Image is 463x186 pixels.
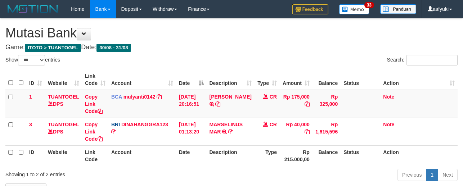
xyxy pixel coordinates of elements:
[29,122,32,127] span: 3
[313,90,341,118] td: Rp 325,000
[82,145,108,166] th: Link Code
[280,118,313,145] td: Rp 40,000
[341,69,380,90] th: Status
[406,55,458,65] input: Search:
[108,145,176,166] th: Account
[85,94,103,114] a: Copy Link Code
[383,94,394,100] a: Note
[45,145,82,166] th: Website
[25,44,81,52] span: ITOTO > TUANTOGEL
[387,55,458,65] label: Search:
[305,101,310,107] a: Copy Rp 175,000 to clipboard
[121,122,168,127] a: DINAHANGGRA123
[176,145,207,166] th: Date
[5,4,60,14] img: MOTION_logo.png
[48,94,79,100] a: TUANTOGEL
[111,122,120,127] span: BRI
[176,69,207,90] th: Date: activate to sort column descending
[26,145,45,166] th: ID
[380,4,416,14] img: panduan.png
[111,94,122,100] span: BCA
[313,145,341,166] th: Balance
[341,145,380,166] th: Status
[207,69,255,90] th: Description: activate to sort column ascending
[397,169,426,181] a: Previous
[207,145,255,166] th: Description
[313,118,341,145] td: Rp 1,615,596
[176,90,207,118] td: [DATE] 20:16:51
[292,4,328,14] img: Feedback.jpg
[228,129,233,135] a: Copy MARSELINUS MAR to clipboard
[339,4,369,14] img: Button%20Memo.svg
[438,169,458,181] a: Next
[313,69,341,90] th: Balance
[280,69,313,90] th: Amount: activate to sort column ascending
[5,44,458,51] h4: Game: Date:
[82,69,108,90] th: Link Code: activate to sort column ascending
[270,122,277,127] span: CR
[18,55,45,65] select: Showentries
[255,69,280,90] th: Type: activate to sort column ascending
[29,94,32,100] span: 1
[45,90,82,118] td: DPS
[26,69,45,90] th: ID: activate to sort column ascending
[176,118,207,145] td: [DATE] 01:13:20
[380,69,458,90] th: Action: activate to sort column ascending
[5,168,188,178] div: Showing 1 to 2 of 2 entries
[270,94,277,100] span: CR
[48,122,79,127] a: TUANTOGEL
[426,169,438,181] a: 1
[210,122,243,135] a: MARSELINUS MAR
[280,145,313,166] th: Rp 215.000,00
[45,118,82,145] td: DPS
[215,101,220,107] a: Copy JAJA JAHURI to clipboard
[380,145,458,166] th: Action
[157,94,162,100] a: Copy mulyanti0142 to clipboard
[255,145,280,166] th: Type
[123,94,156,100] a: mulyanti0142
[108,69,176,90] th: Account: activate to sort column ascending
[5,26,458,40] h1: Mutasi Bank
[5,55,60,65] label: Show entries
[305,129,310,135] a: Copy Rp 40,000 to clipboard
[111,129,116,135] a: Copy DINAHANGGRA123 to clipboard
[96,44,131,52] span: 30/08 - 31/08
[85,122,103,142] a: Copy Link Code
[364,2,374,8] span: 33
[383,122,394,127] a: Note
[210,94,252,100] a: [PERSON_NAME]
[280,90,313,118] td: Rp 175,000
[45,69,82,90] th: Website: activate to sort column ascending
